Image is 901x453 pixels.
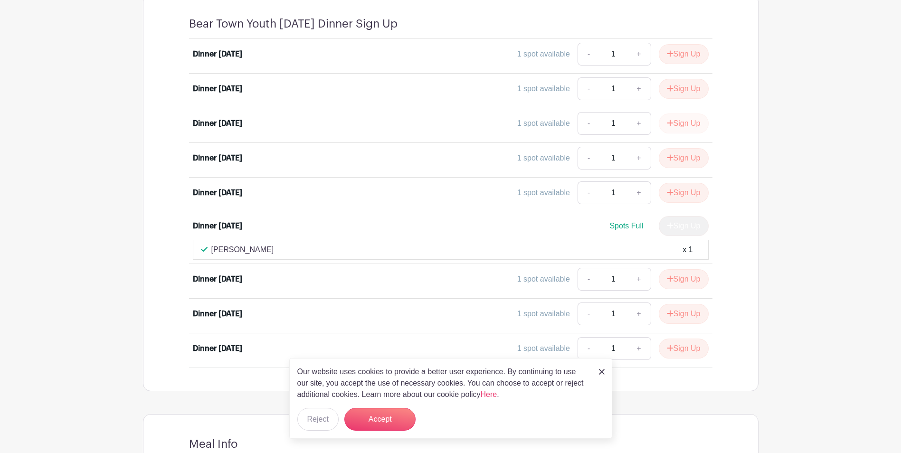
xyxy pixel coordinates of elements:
span: Spots Full [609,222,643,230]
button: Sign Up [659,269,709,289]
button: Sign Up [659,113,709,133]
a: - [578,112,599,135]
button: Sign Up [659,44,709,64]
a: + [627,302,651,325]
div: 1 spot available [517,152,570,164]
button: Sign Up [659,339,709,359]
a: Here [481,390,497,398]
div: Dinner [DATE] [193,343,242,354]
div: 1 spot available [517,343,570,354]
a: + [627,337,651,360]
div: 1 spot available [517,83,570,94]
div: Dinner [DATE] [193,152,242,164]
div: 1 spot available [517,118,570,129]
button: Reject [297,408,339,431]
a: + [627,268,651,291]
div: 1 spot available [517,308,570,320]
a: - [578,77,599,100]
a: - [578,181,599,204]
a: - [578,268,599,291]
div: x 1 [683,244,692,255]
p: [PERSON_NAME] [211,244,274,255]
button: Accept [344,408,416,431]
div: Dinner [DATE] [193,118,242,129]
div: Dinner [DATE] [193,48,242,60]
button: Sign Up [659,183,709,203]
a: + [627,147,651,170]
a: + [627,43,651,66]
button: Sign Up [659,148,709,168]
div: Dinner [DATE] [193,220,242,232]
div: Dinner [DATE] [193,274,242,285]
div: Dinner [DATE] [193,83,242,94]
a: - [578,43,599,66]
h4: Meal Info [189,437,237,451]
div: 1 spot available [517,274,570,285]
a: + [627,77,651,100]
div: 1 spot available [517,48,570,60]
p: Our website uses cookies to provide a better user experience. By continuing to use our site, you ... [297,366,589,400]
a: + [627,181,651,204]
a: - [578,337,599,360]
img: close_button-5f87c8562297e5c2d7936805f587ecaba9071eb48480494691a3f1689db116b3.svg [599,369,605,375]
h4: Bear Town Youth [DATE] Dinner Sign Up [189,17,398,31]
div: Dinner [DATE] [193,308,242,320]
a: + [627,112,651,135]
button: Sign Up [659,304,709,324]
div: 1 spot available [517,187,570,198]
div: Dinner [DATE] [193,187,242,198]
a: - [578,147,599,170]
a: - [578,302,599,325]
button: Sign Up [659,79,709,99]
